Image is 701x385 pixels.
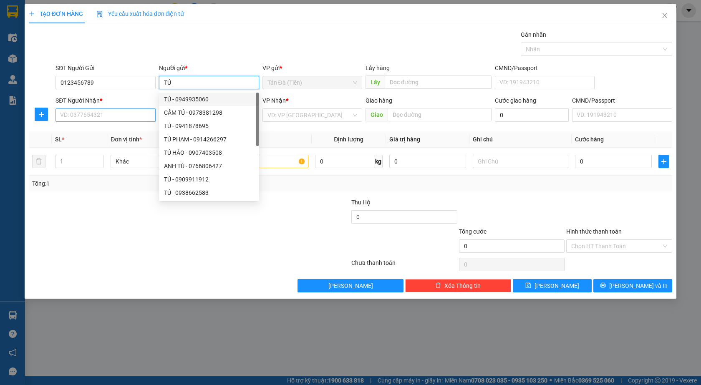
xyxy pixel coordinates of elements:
div: TÚ - 0938662583 [159,186,259,199]
button: Close [653,4,676,28]
div: ANH TÚ - 0766806427 [159,159,259,173]
span: Xóa Thông tin [444,281,481,290]
div: SĐT Người Nhận [55,96,156,105]
span: plus [35,111,48,118]
div: CMND/Passport [572,96,672,105]
div: TÚ - 0941878695 [164,121,254,131]
span: SL [55,136,62,143]
div: Chưa thanh toán [350,258,458,273]
span: [PERSON_NAME] và In [609,281,668,290]
div: Người gửi [159,63,259,73]
div: VP gửi [262,63,363,73]
input: Dọc đường [385,75,492,89]
span: delete [435,282,441,289]
div: TÚ - 0949935060 [164,95,254,104]
div: ANH TÚ - 0766806427 [164,161,254,171]
label: Gán nhãn [521,31,546,38]
label: Hình thức thanh toán [566,228,622,235]
span: [PERSON_NAME] [535,281,579,290]
span: Đơn vị tính [111,136,142,143]
div: TÚ - 0909911912 [164,175,254,184]
div: CẨM TÚ - 0978381298 [164,108,254,117]
span: Định lượng [334,136,363,143]
span: Lấy [366,75,385,89]
input: VD: Bàn, Ghế [213,155,308,168]
span: Tản Đà (Tiền) [267,76,358,89]
img: icon [96,11,103,18]
span: Yêu cầu xuất hóa đơn điện tử [96,10,184,17]
button: save[PERSON_NAME] [513,279,592,292]
button: deleteXóa Thông tin [405,279,511,292]
div: Tổng: 1 [32,179,271,188]
div: TÚ - 0938662583 [164,188,254,197]
span: Cước hàng [575,136,604,143]
span: Giá trị hàng [389,136,420,143]
span: Giao hàng [366,97,392,104]
button: plus [658,155,669,168]
span: kg [374,155,383,168]
div: TÚ HẢO - 0907403508 [159,146,259,159]
div: SĐT Người Gửi [55,63,156,73]
span: Lấy hàng [366,65,390,71]
span: Tổng cước [459,228,487,235]
span: Thu Hộ [351,199,371,206]
span: printer [600,282,606,289]
span: save [525,282,531,289]
div: TÚ PHẠM - 0914266297 [164,135,254,144]
div: CẨM TÚ - 0978381298 [159,106,259,119]
span: VP Nhận [262,97,286,104]
input: Ghi Chú [473,155,568,168]
span: TẠO ĐƠN HÀNG [29,10,83,17]
button: plus [35,108,48,121]
input: 0 [389,155,466,168]
label: Cước giao hàng [495,97,536,104]
div: TÚ PHẠM - 0914266297 [159,133,259,146]
input: Cước giao hàng [495,108,569,122]
th: Ghi chú [469,131,572,148]
div: TÚ - 0909911912 [159,173,259,186]
span: Khác [116,155,201,168]
div: TÚ - 0949935060 [159,93,259,106]
span: [PERSON_NAME] [328,281,373,290]
button: [PERSON_NAME] [298,279,403,292]
button: printer[PERSON_NAME] và In [593,279,672,292]
div: TÚ HẢO - 0907403508 [164,148,254,157]
span: close [661,12,668,19]
div: TÚ - 0941878695 [159,119,259,133]
div: CMND/Passport [495,63,595,73]
span: plus [659,158,668,165]
span: Giao [366,108,388,121]
input: Dọc đường [388,108,492,121]
button: delete [32,155,45,168]
span: plus [29,11,35,17]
